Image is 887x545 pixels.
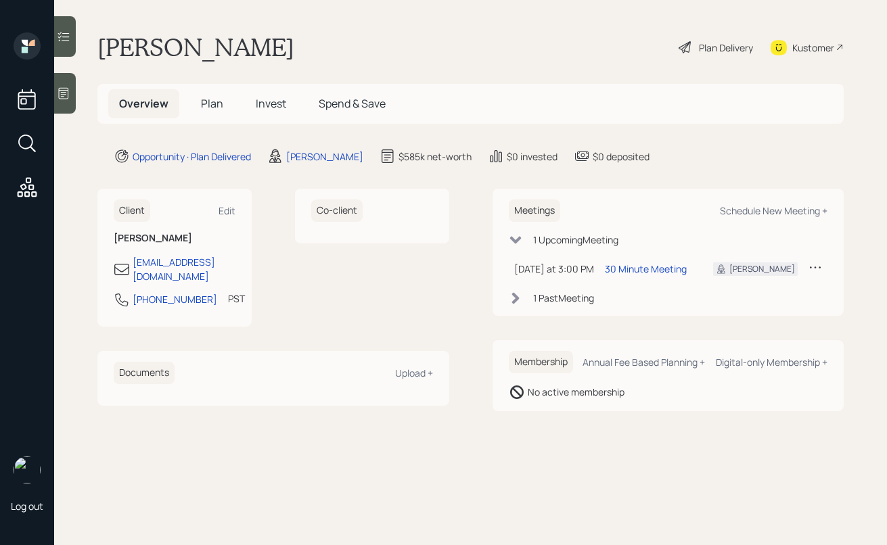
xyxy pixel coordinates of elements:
[605,262,687,276] div: 30 Minute Meeting
[14,456,41,483] img: aleksandra-headshot.png
[286,149,363,164] div: [PERSON_NAME]
[533,233,618,247] div: 1 Upcoming Meeting
[729,263,795,275] div: [PERSON_NAME]
[11,500,43,513] div: Log out
[311,199,363,222] h6: Co-client
[319,96,386,111] span: Spend & Save
[509,351,573,373] h6: Membership
[720,204,827,217] div: Schedule New Meeting +
[119,96,168,111] span: Overview
[583,356,705,369] div: Annual Fee Based Planning +
[507,149,558,164] div: $0 invested
[114,233,235,244] h6: [PERSON_NAME]
[399,149,472,164] div: $585k net-worth
[114,199,150,222] h6: Client
[201,96,223,111] span: Plan
[228,291,245,306] div: PST
[97,32,294,62] h1: [PERSON_NAME]
[533,291,594,305] div: 1 Past Meeting
[133,149,251,164] div: Opportunity · Plan Delivered
[219,204,235,217] div: Edit
[256,96,286,111] span: Invest
[133,255,235,283] div: [EMAIL_ADDRESS][DOMAIN_NAME]
[716,356,827,369] div: Digital-only Membership +
[514,262,594,276] div: [DATE] at 3:00 PM
[509,199,560,222] h6: Meetings
[395,366,433,379] div: Upload +
[699,41,753,55] div: Plan Delivery
[133,292,217,306] div: [PHONE_NUMBER]
[792,41,834,55] div: Kustomer
[114,362,175,384] h6: Documents
[528,385,624,399] div: No active membership
[593,149,650,164] div: $0 deposited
